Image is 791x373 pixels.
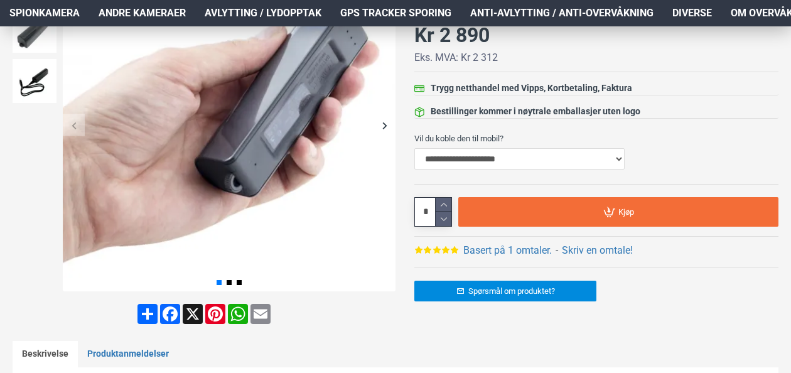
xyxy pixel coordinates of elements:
[13,341,78,367] a: Beskrivelse
[414,128,778,148] label: Vil du koble den til mobil?
[470,6,654,21] span: Anti-avlytting / Anti-overvåkning
[414,281,596,301] a: Spørsmål om produktet?
[159,304,181,324] a: Facebook
[9,6,80,21] span: Spionkamera
[78,341,178,367] a: Produktanmeldelser
[431,105,640,118] div: Bestillinger kommer i nøytrale emballasjer uten logo
[618,208,634,216] span: Kjøp
[13,9,56,53] img: Esonic MQ-L500 - Skjult lydopptaker i powerbank med 150 dager batterilevetid - SpyGadgets.no
[217,280,222,285] span: Go to slide 1
[340,6,451,21] span: GPS Tracker Sporing
[13,59,56,103] img: Esonic MQ-L500 - Skjult lydopptaker i powerbank med 150 dager batterilevetid - SpyGadgets.no
[556,244,558,256] b: -
[463,243,552,258] a: Basert på 1 omtaler.
[99,6,186,21] span: Andre kameraer
[205,6,321,21] span: Avlytting / Lydopptak
[227,280,232,285] span: Go to slide 2
[63,114,85,136] div: Previous slide
[237,280,242,285] span: Go to slide 3
[431,82,632,95] div: Trygg netthandel med Vipps, Kortbetaling, Faktura
[672,6,712,21] span: Diverse
[562,243,633,258] a: Skriv en omtale!
[249,304,272,324] a: Email
[227,304,249,324] a: WhatsApp
[181,304,204,324] a: X
[204,304,227,324] a: Pinterest
[414,20,490,50] div: Kr 2 890
[136,304,159,324] a: Share
[374,114,395,136] div: Next slide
